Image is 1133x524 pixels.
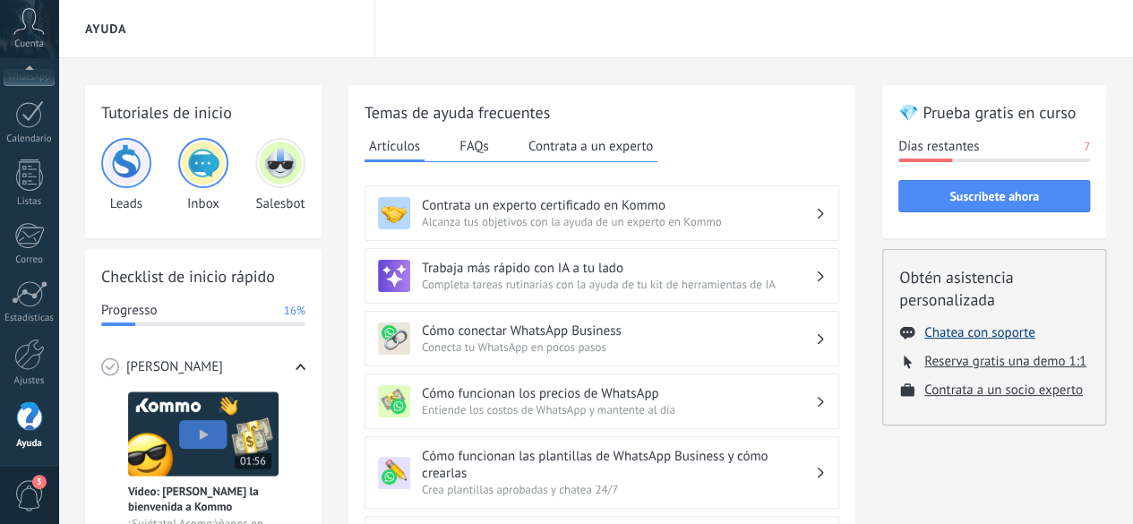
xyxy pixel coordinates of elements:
button: Suscríbete ahora [898,180,1090,212]
h3: Cómo funcionan las plantillas de WhatsApp Business y cómo crearlas [422,448,815,482]
button: Chatea con soporte [924,324,1034,341]
span: Completa tareas rutinarias con la ayuda de tu kit de herramientas de IA [422,277,815,292]
div: Calendario [4,133,56,145]
div: Inbox [178,138,228,212]
span: 7 [1084,138,1090,156]
span: [PERSON_NAME] [126,358,223,376]
button: FAQs [455,133,494,159]
div: Estadísticas [4,313,56,324]
span: Entiende los costos de WhatsApp y mantente al día [422,402,815,417]
span: Crea plantillas aprobadas y chatea 24/7 [422,482,815,497]
span: Progresso [101,302,157,320]
button: Contrata a un socio experto [924,382,1083,399]
div: Salesbot [255,138,305,212]
button: Reserva gratis una demo 1:1 [924,353,1086,370]
h2: Obtén asistencia personalizada [899,266,1089,311]
h2: 💎 Prueba gratis en curso [898,101,1090,124]
h3: Trabaja más rápido con IA a tu lado [422,260,815,277]
div: Listas [4,196,56,208]
button: Contrata a un experto [524,133,657,159]
div: Ajustes [4,375,56,387]
span: Conecta tu WhatsApp en pocos pasos [422,339,815,355]
span: Días restantes [898,138,979,156]
button: Artículos [365,133,425,162]
span: 3 [32,475,47,489]
span: Alcanza tus objetivos con la ayuda de un experto en Kommo [422,214,815,229]
div: Ayuda [4,438,56,450]
h3: Cómo conectar WhatsApp Business [422,322,815,339]
h3: Cómo funcionan los precios de WhatsApp [422,385,815,402]
div: Correo [4,254,56,266]
span: Vídeo: [PERSON_NAME] la bienvenida a Kommo [128,484,279,514]
img: Meet video [128,391,279,477]
span: Suscríbete ahora [949,190,1039,202]
h3: Contrata un experto certificado en Kommo [422,197,815,214]
h2: Temas de ayuda frecuentes [365,101,839,124]
h2: Checklist de inicio rápido [101,265,305,288]
span: 16% [284,302,305,320]
h2: Tutoriales de inicio [101,101,305,124]
div: Leads [101,138,151,212]
span: Cuenta [14,39,44,50]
